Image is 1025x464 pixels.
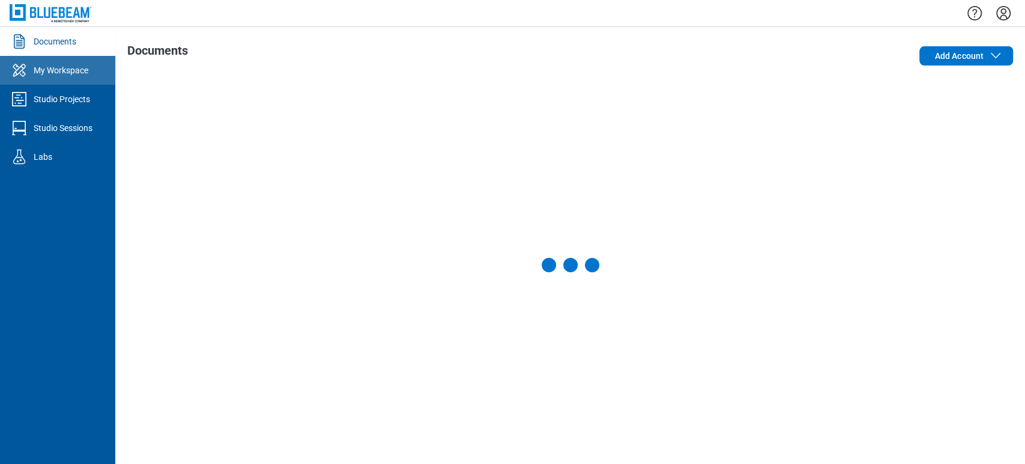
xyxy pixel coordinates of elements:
[34,93,90,105] div: Studio Projects
[542,258,599,272] div: Loading Documents
[10,147,29,166] svg: Labs
[919,46,1013,66] button: Add Account
[34,64,88,76] div: My Workspace
[34,151,52,163] div: Labs
[34,35,76,47] div: Documents
[34,122,92,134] div: Studio Sessions
[10,32,29,51] svg: Documents
[127,44,188,63] h1: Documents
[10,4,91,22] img: Bluebeam, Inc.
[10,118,29,138] svg: Studio Sessions
[934,50,984,62] span: Add Account
[994,3,1013,23] button: Settings
[10,61,29,80] svg: My Workspace
[10,90,29,109] svg: Studio Projects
